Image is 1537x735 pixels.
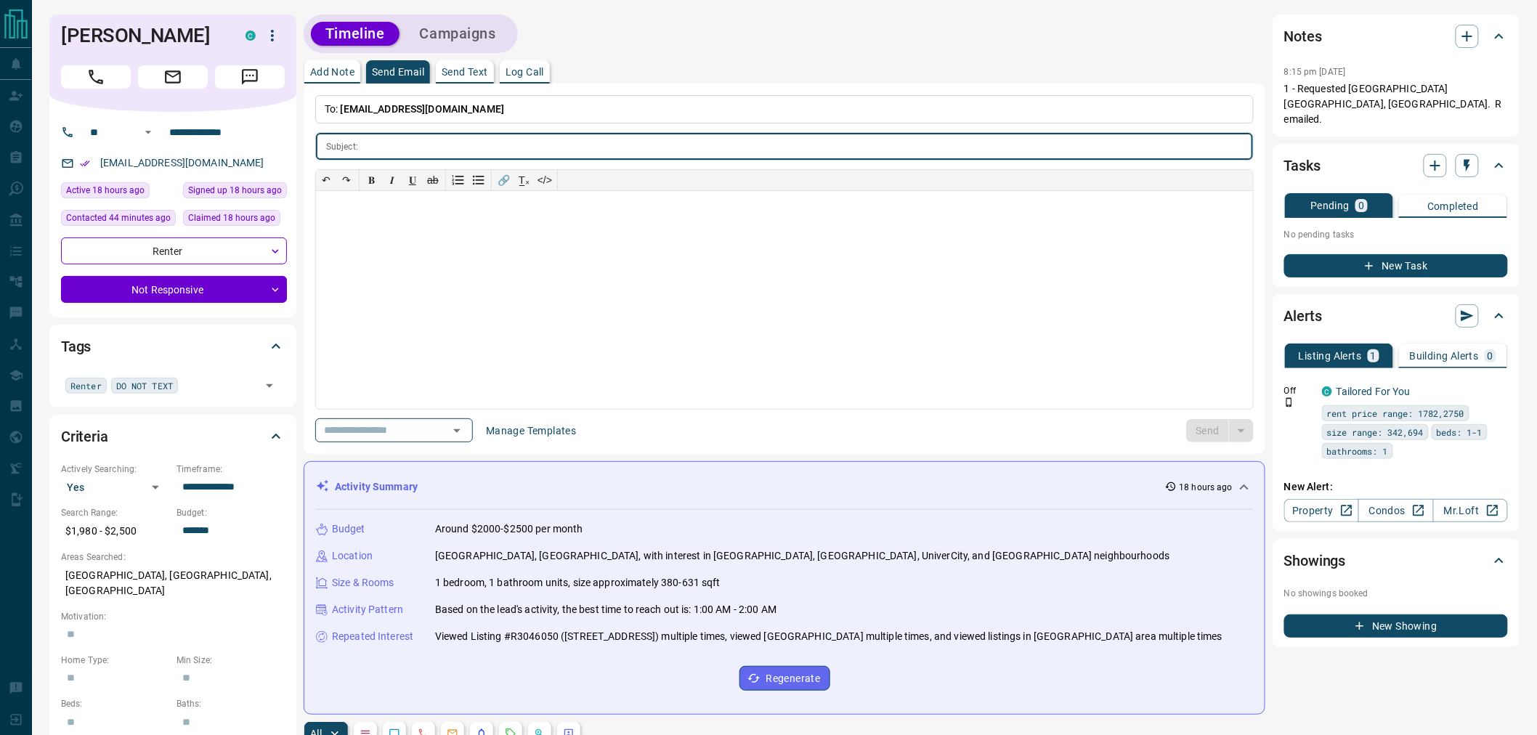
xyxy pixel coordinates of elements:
[177,654,285,667] p: Min Size:
[1358,499,1433,522] a: Condos
[405,22,511,46] button: Campaigns
[61,329,285,364] div: Tags
[61,476,169,499] div: Yes
[435,602,776,617] p: Based on the lead's activity, the best time to reach out is: 1:00 AM - 2:00 AM
[1180,481,1233,494] p: 18 hours ago
[61,463,169,476] p: Actively Searching:
[80,158,90,168] svg: Email Verified
[336,170,357,190] button: ↷
[1371,351,1376,361] p: 1
[61,419,285,454] div: Criteria
[1284,254,1508,277] button: New Task
[183,210,287,230] div: Tue Sep 16 2025
[61,551,285,564] p: Areas Searched:
[1488,351,1493,361] p: 0
[372,67,424,77] p: Send Email
[332,629,413,644] p: Repeated Interest
[1284,499,1359,522] a: Property
[1284,384,1313,397] p: Off
[61,697,169,710] p: Beds:
[494,170,514,190] button: 🔗
[259,375,280,396] button: Open
[61,182,176,203] div: Tue Sep 16 2025
[506,67,544,77] p: Log Call
[1437,425,1483,439] span: beds: 1-1
[739,666,830,691] button: Regenerate
[447,421,467,441] button: Open
[1284,304,1322,328] h2: Alerts
[514,170,535,190] button: T̲ₓ
[1284,19,1508,54] div: Notes
[1284,587,1508,600] p: No showings booked
[435,575,721,590] p: 1 bedroom, 1 bathroom units, size approximately 380-631 sqft
[61,425,108,448] h2: Criteria
[1284,543,1508,578] div: Showings
[316,474,1253,500] div: Activity Summary18 hours ago
[382,170,402,190] button: 𝑰
[1433,499,1508,522] a: Mr.Loft
[61,519,169,543] p: $1,980 - $2,500
[409,174,416,186] span: 𝐔
[61,506,169,519] p: Search Range:
[61,24,224,47] h1: [PERSON_NAME]
[66,211,171,225] span: Contacted 44 minutes ago
[1284,224,1508,245] p: No pending tasks
[316,170,336,190] button: ↶
[1410,351,1479,361] p: Building Alerts
[310,67,354,77] p: Add Note
[1284,25,1322,48] h2: Notes
[311,22,400,46] button: Timeline
[177,463,285,476] p: Timeframe:
[1284,549,1346,572] h2: Showings
[61,564,285,603] p: [GEOGRAPHIC_DATA], [GEOGRAPHIC_DATA], [GEOGRAPHIC_DATA]
[177,506,285,519] p: Budget:
[100,157,264,168] a: [EMAIL_ADDRESS][DOMAIN_NAME]
[435,548,1170,564] p: [GEOGRAPHIC_DATA], [GEOGRAPHIC_DATA], with interest in [GEOGRAPHIC_DATA], [GEOGRAPHIC_DATA], Univ...
[315,95,1254,123] p: To:
[1284,299,1508,333] div: Alerts
[183,182,287,203] div: Tue Sep 16 2025
[1284,614,1508,638] button: New Showing
[61,237,287,264] div: Renter
[423,170,443,190] button: ab
[138,65,208,89] span: Email
[188,211,275,225] span: Claimed 18 hours ago
[332,548,373,564] p: Location
[215,65,285,89] span: Message
[1337,386,1411,397] a: Tailored For You
[435,629,1222,644] p: Viewed Listing #R3046050 ([STREET_ADDRESS]) multiple times, viewed [GEOGRAPHIC_DATA] multiple tim...
[70,378,102,393] span: Renter
[61,210,176,230] div: Tue Sep 16 2025
[61,335,91,358] h2: Tags
[1284,148,1508,183] div: Tasks
[1284,81,1508,127] p: 1 - Requested [GEOGRAPHIC_DATA] [GEOGRAPHIC_DATA], [GEOGRAPHIC_DATA]. R emailed.
[477,419,585,442] button: Manage Templates
[61,276,287,303] div: Not Responsive
[335,479,418,495] p: Activity Summary
[1284,479,1508,495] p: New Alert:
[1327,444,1388,458] span: bathrooms: 1
[1358,200,1364,211] p: 0
[61,654,169,667] p: Home Type:
[469,170,489,190] button: Bullet list
[326,140,358,153] p: Subject:
[402,170,423,190] button: 𝐔
[116,378,173,393] span: DO NOT TEXT
[448,170,469,190] button: Numbered list
[427,174,439,186] s: ab
[1186,419,1254,442] div: split button
[1322,386,1332,397] div: condos.ca
[362,170,382,190] button: 𝐁
[1327,425,1424,439] span: size range: 342,694
[442,67,488,77] p: Send Text
[61,610,285,623] p: Motivation:
[1310,200,1350,211] p: Pending
[61,65,131,89] span: Call
[332,521,365,537] p: Budget
[1284,67,1346,77] p: 8:15 pm [DATE]
[1427,201,1479,211] p: Completed
[139,123,157,141] button: Open
[341,103,505,115] span: [EMAIL_ADDRESS][DOMAIN_NAME]
[177,697,285,710] p: Baths:
[1299,351,1362,361] p: Listing Alerts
